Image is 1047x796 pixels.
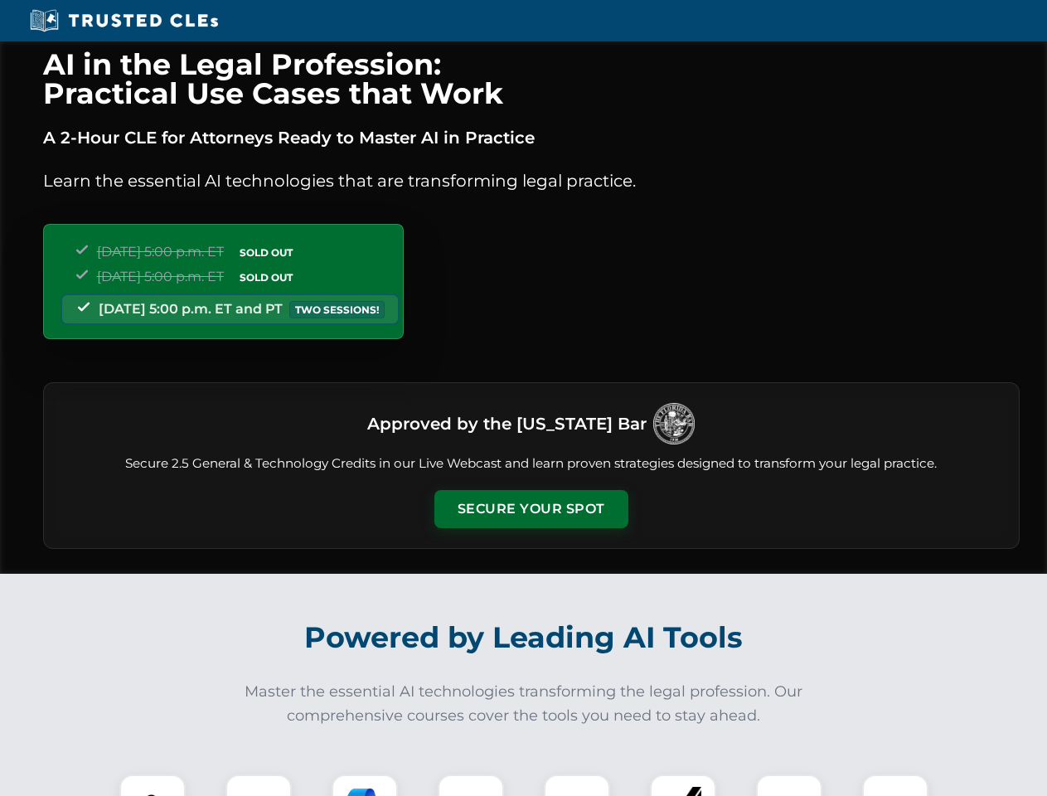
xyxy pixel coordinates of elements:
span: [DATE] 5:00 p.m. ET [97,244,224,260]
span: SOLD OUT [234,244,298,261]
h2: Powered by Leading AI Tools [65,609,983,667]
p: Secure 2.5 General & Technology Credits in our Live Webcast and learn proven strategies designed ... [64,454,999,473]
img: Trusted CLEs [25,8,223,33]
h1: AI in the Legal Profession: Practical Use Cases that Work [43,50,1020,108]
h3: Approved by the [US_STATE] Bar [367,409,647,439]
span: SOLD OUT [234,269,298,286]
span: [DATE] 5:00 p.m. ET [97,269,224,284]
button: Secure Your Spot [434,490,628,528]
p: A 2-Hour CLE for Attorneys Ready to Master AI in Practice [43,124,1020,151]
p: Learn the essential AI technologies that are transforming legal practice. [43,167,1020,194]
img: Logo [653,403,695,444]
p: Master the essential AI technologies transforming the legal profession. Our comprehensive courses... [234,680,814,728]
